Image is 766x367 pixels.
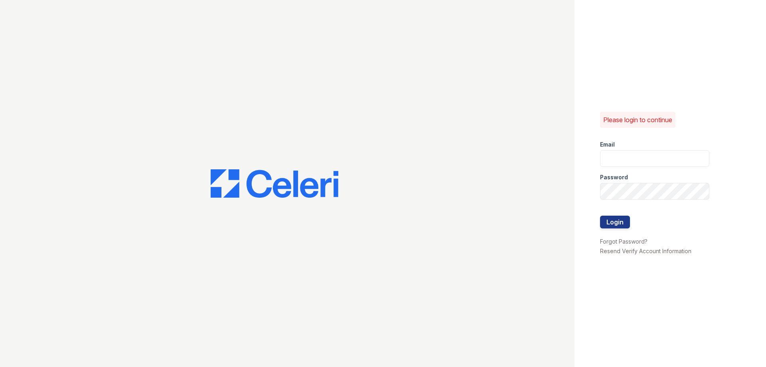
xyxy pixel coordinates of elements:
p: Please login to continue [603,115,672,125]
a: Resend Verify Account Information [600,248,691,254]
a: Forgot Password? [600,238,648,245]
label: Email [600,141,615,149]
button: Login [600,216,630,228]
img: CE_Logo_Blue-a8612792a0a2168367f1c8372b55b34899dd931a85d93a1a3d3e32e68fde9ad4.png [211,169,338,198]
label: Password [600,173,628,181]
